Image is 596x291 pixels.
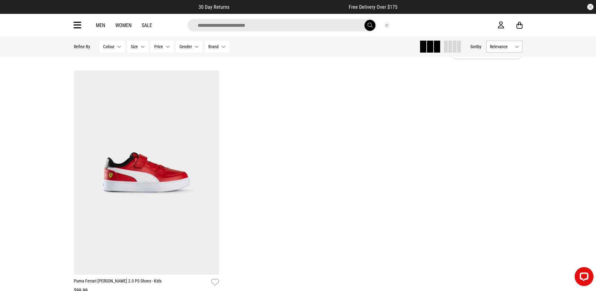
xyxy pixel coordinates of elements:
button: Size [127,41,148,53]
a: Men [96,22,105,28]
span: Price [154,44,163,49]
span: Relevance [490,44,512,49]
span: Size [131,44,138,49]
iframe: Customer reviews powered by Trustpilot [242,4,336,10]
button: Sortby [470,43,481,50]
a: Sale [142,22,152,28]
a: Women [115,22,132,28]
p: Refine By [74,44,90,49]
span: 30 Day Returns [199,4,229,10]
span: Brand [208,44,219,49]
span: Colour [103,44,114,49]
iframe: LiveChat chat widget [570,265,596,291]
a: Puma Ferrari [PERSON_NAME] 2.0 PS Shoes - Kids [74,278,209,287]
button: Gender [176,41,202,53]
button: Close search [384,22,391,29]
span: Gender [179,44,192,49]
button: Colour [100,41,125,53]
img: Puma Ferrari Caven 2.0 Ps Shoes - Kids in Red [74,71,219,275]
span: Free Delivery Over $175 [349,4,397,10]
button: Brand [205,41,229,53]
button: Price [151,41,173,53]
button: Relevance [486,41,522,53]
span: by [477,44,481,49]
